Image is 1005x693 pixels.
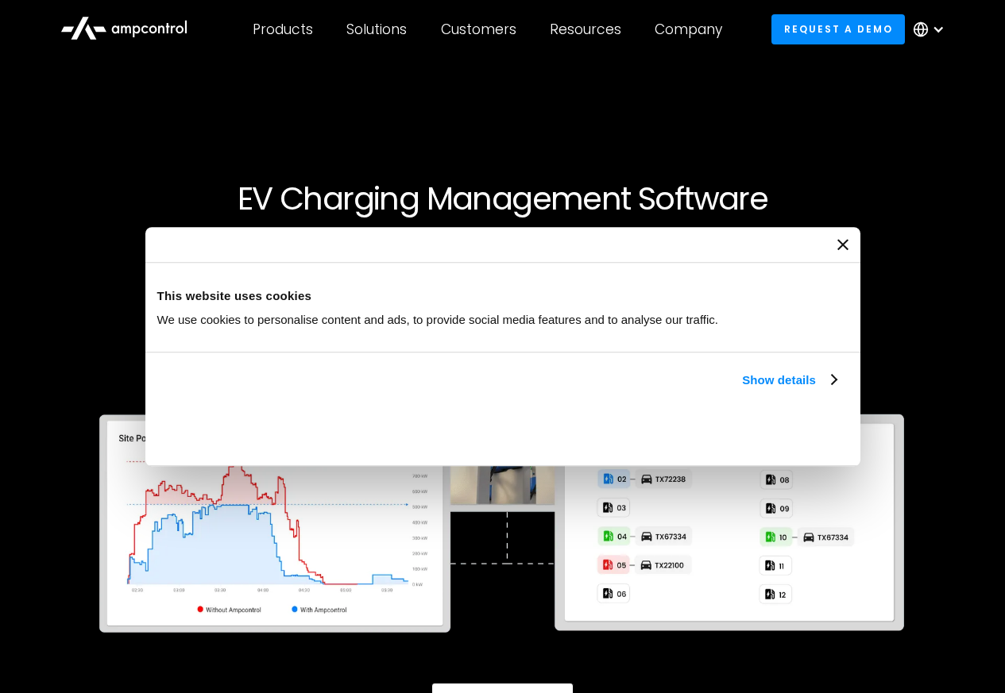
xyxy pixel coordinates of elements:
[253,21,313,38] div: Products
[771,14,905,44] a: Request a demo
[655,21,722,38] div: Company
[550,21,621,38] div: Resources
[441,21,516,38] div: Customers
[837,239,848,250] button: Close banner
[157,313,719,326] span: We use cookies to personalise content and ads, to provide social media features and to analyse ou...
[83,179,922,218] h1: EV Charging Management Software
[346,21,407,38] div: Solutions
[742,371,836,390] a: Show details
[157,287,848,306] div: This website uses cookies
[614,407,842,453] button: Okay
[83,237,922,664] img: Software for electric vehicle charging optimization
